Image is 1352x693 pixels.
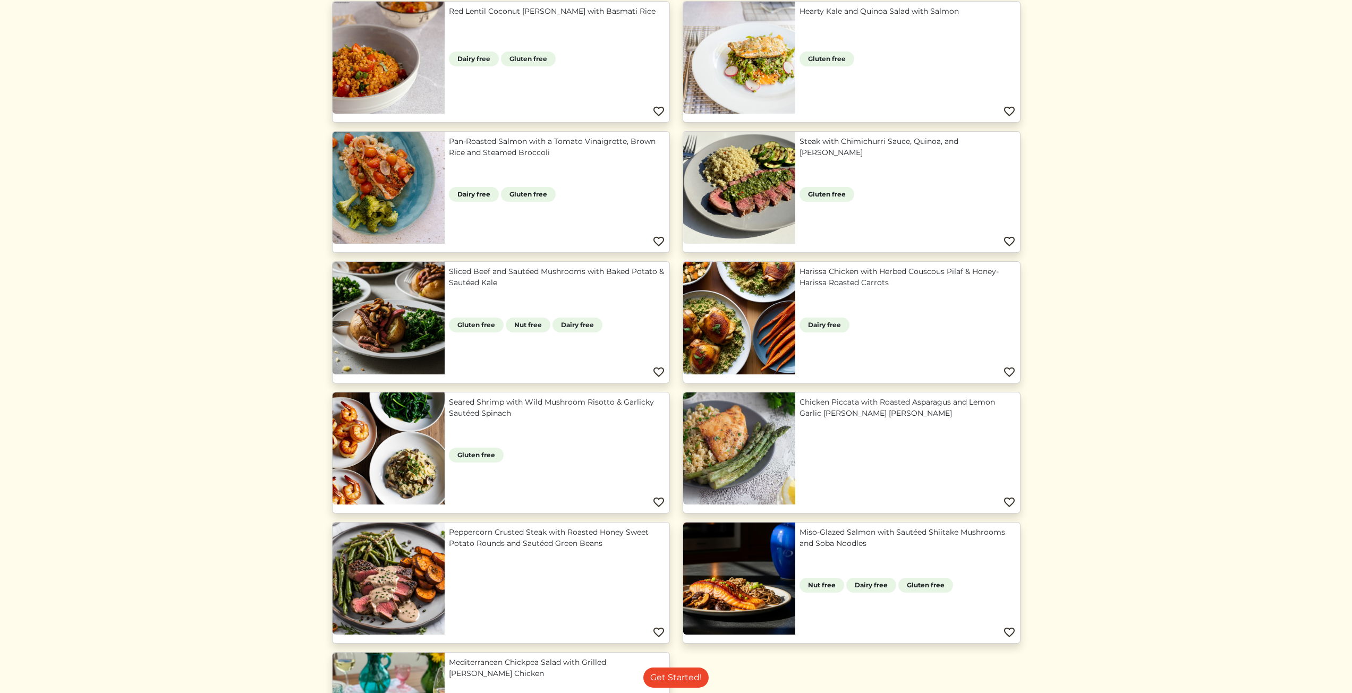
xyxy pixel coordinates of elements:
a: Get Started! [643,668,709,688]
img: Favorite menu item [1003,626,1016,639]
img: Favorite menu item [652,366,665,379]
a: Miso-Glazed Salmon with Sautéed Shiitake Mushrooms and Soba Noodles [800,527,1016,549]
img: Favorite menu item [652,105,665,118]
a: Seared Shrimp with Wild Mushroom Risotto & Garlicky Sautéed Spinach [449,397,665,419]
img: Favorite menu item [1003,105,1016,118]
a: Mediterranean Chickpea Salad with Grilled [PERSON_NAME] Chicken [449,657,665,679]
a: Steak with Chimichurri Sauce, Quinoa, and [PERSON_NAME] [800,136,1016,158]
img: Favorite menu item [1003,496,1016,509]
a: Peppercorn Crusted Steak with Roasted Honey Sweet Potato Rounds and Sautéed Green Beans [449,527,665,549]
a: Pan-Roasted Salmon with a Tomato Vinaigrette, Brown Rice and Steamed Broccoli [449,136,665,158]
a: Sliced Beef and Sautéed Mushrooms with Baked Potato & Sautéed Kale [449,266,665,288]
img: Favorite menu item [652,235,665,248]
img: Favorite menu item [652,626,665,639]
img: Favorite menu item [1003,366,1016,379]
a: Red Lentil Coconut [PERSON_NAME] with Basmati Rice [449,6,665,17]
a: Chicken Piccata with Roasted Asparagus and Lemon Garlic [PERSON_NAME] [PERSON_NAME] [800,397,1016,419]
a: Harissa Chicken with Herbed Couscous Pilaf & Honey-Harissa Roasted Carrots [800,266,1016,288]
img: Favorite menu item [1003,235,1016,248]
img: Favorite menu item [652,496,665,509]
a: Hearty Kale and Quinoa Salad with Salmon [800,6,1016,17]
